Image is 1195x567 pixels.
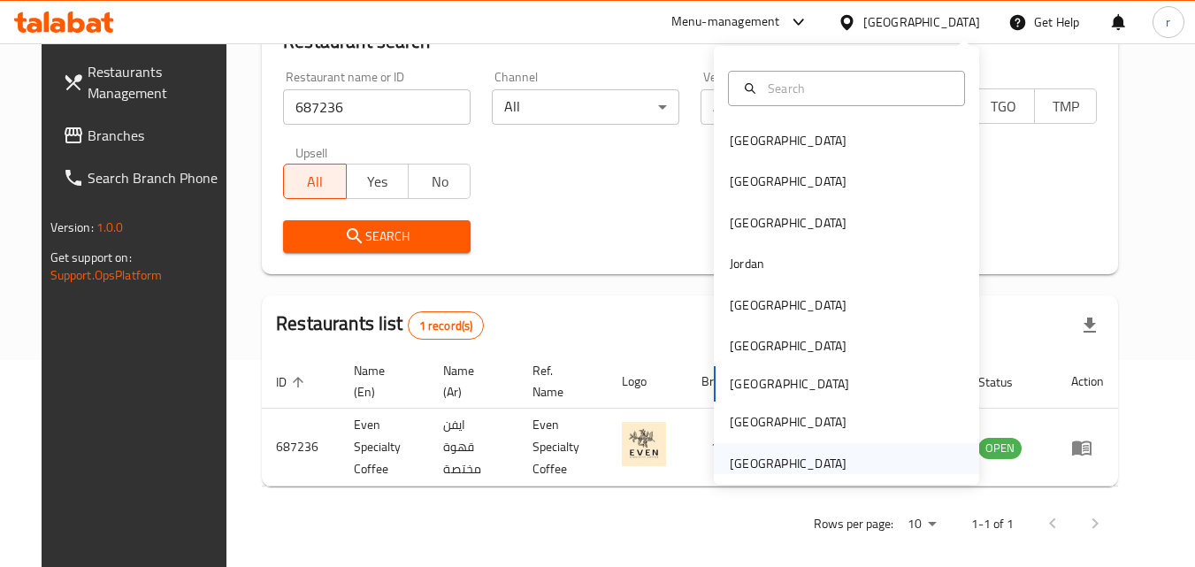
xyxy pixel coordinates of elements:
a: Branches [49,114,241,157]
span: Branches [88,125,227,146]
input: Search [761,79,954,98]
button: No [408,164,471,199]
div: Menu-management [671,11,780,33]
span: Yes [354,169,402,195]
h2: Restaurants list [276,310,484,340]
a: Search Branch Phone [49,157,241,199]
th: Branches [687,355,749,409]
span: Name (Ar) [443,360,497,402]
th: Action [1057,355,1118,409]
td: 1 [687,409,749,487]
a: Support.OpsPlatform [50,264,163,287]
button: Search [283,220,471,253]
span: TGO [980,94,1028,119]
div: [GEOGRAPHIC_DATA] [730,213,846,233]
td: Even Specialty Coffee [518,409,608,487]
div: [GEOGRAPHIC_DATA] [863,12,980,32]
span: Version: [50,216,94,239]
span: Ref. Name [532,360,586,402]
div: Export file [1069,304,1111,347]
p: Rows per page: [814,513,893,535]
span: Name (En) [354,360,408,402]
div: Menu [1071,437,1104,458]
div: [GEOGRAPHIC_DATA] [730,172,846,191]
span: Search Branch Phone [88,167,227,188]
div: [GEOGRAPHIC_DATA] [730,454,846,473]
button: Yes [346,164,409,199]
div: OPEN [978,438,1022,459]
button: TMP [1034,88,1097,124]
span: ID [276,372,310,393]
label: Upsell [295,146,328,158]
img: Even Specialty Coffee [622,422,666,466]
td: Even Specialty Coffee [340,409,429,487]
td: ايفن قهوة مختصة [429,409,518,487]
span: All [291,169,339,195]
div: Total records count [408,311,485,340]
div: All [492,89,679,125]
a: Restaurants Management [49,50,241,114]
span: 1.0.0 [96,216,124,239]
td: 687236 [262,409,340,487]
p: 1-1 of 1 [971,513,1014,535]
div: All [701,89,888,125]
span: Get support on: [50,246,132,269]
span: Restaurants Management [88,61,227,103]
span: OPEN [978,438,1022,458]
button: All [283,164,346,199]
input: Search for restaurant name or ID.. [283,89,471,125]
h2: Restaurant search [283,28,1097,55]
span: No [416,169,463,195]
span: r [1166,12,1170,32]
table: enhanced table [262,355,1118,487]
span: 1 record(s) [409,318,484,334]
span: Status [978,372,1036,393]
div: [GEOGRAPHIC_DATA] [730,336,846,356]
span: Search [297,226,456,248]
div: [GEOGRAPHIC_DATA] [730,295,846,315]
div: [GEOGRAPHIC_DATA] [730,131,846,150]
div: Jordan [730,254,764,273]
span: TMP [1042,94,1090,119]
th: Logo [608,355,687,409]
button: TGO [972,88,1035,124]
div: Rows per page: [900,511,943,538]
div: [GEOGRAPHIC_DATA] [730,412,846,432]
